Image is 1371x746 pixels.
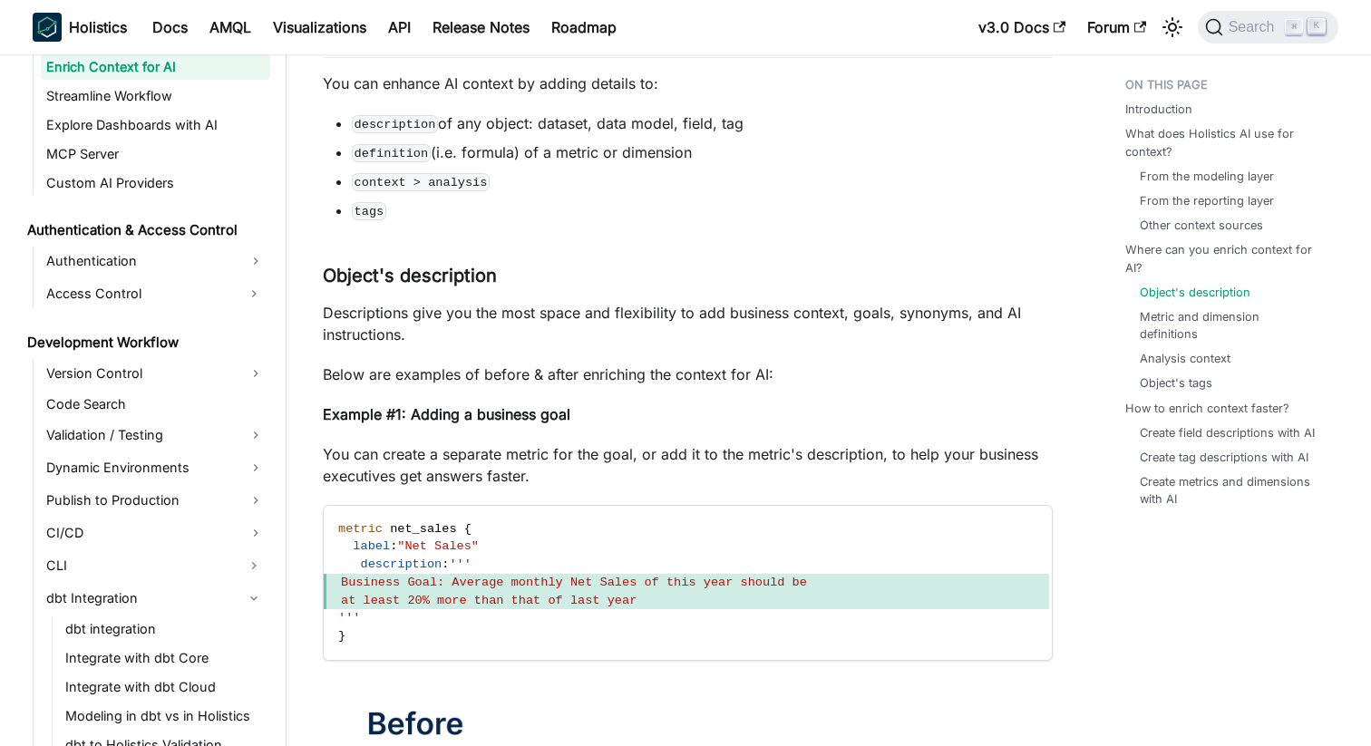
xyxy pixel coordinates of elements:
a: Modeling in dbt vs in Holistics [60,703,270,729]
h3: Object's description [323,265,1053,287]
a: Code Search [41,392,270,417]
button: Expand sidebar category 'CLI' [238,551,270,580]
code: description [352,115,438,133]
a: Roadmap [540,13,627,42]
a: Object's description [1140,284,1250,301]
span: { [464,522,472,536]
a: From the modeling layer [1140,168,1274,185]
span: Search [1223,19,1286,35]
p: Below are examples of before & after enriching the context for AI: [323,363,1053,385]
code: context > analysis [352,173,490,191]
a: Create metrics and dimensions with AI [1140,473,1320,508]
span: ''' [449,557,471,571]
span: label [353,539,390,553]
a: Access Control [41,279,238,308]
a: Object's tags [1140,374,1212,392]
span: Business Goal: Average monthly Net Sales of this year should be [341,576,807,589]
a: What does Holistics AI use for context? [1125,125,1327,160]
span: at least 20% more than that of last year [341,594,637,607]
p: You can create a separate metric for the goal, or add it to the metric's description, to help you... [323,443,1053,487]
a: AMQL [199,13,262,42]
a: Custom AI Providers [41,170,270,196]
a: Release Notes [422,13,540,42]
nav: Docs sidebar [15,54,287,746]
a: Validation / Testing [41,421,270,450]
a: From the reporting layer [1140,192,1274,209]
code: definition [352,144,431,162]
a: HolisticsHolistics [33,13,127,42]
a: Development Workflow [22,330,270,355]
a: Visualizations [262,13,377,42]
span: metric [338,522,383,536]
code: tags [352,202,386,220]
a: Publish to Production [41,486,270,515]
button: Search (Command+K) [1198,11,1338,44]
a: Integrate with dbt Cloud [60,674,270,700]
kbd: K [1308,18,1326,34]
a: Enrich Context for AI [41,54,270,80]
a: Explore Dashboards with AI [41,112,270,138]
a: Authentication [41,247,270,276]
a: Forum [1076,13,1157,42]
a: Other context sources [1140,217,1263,234]
a: Metric and dimension definitions [1140,308,1320,343]
span: : [442,557,449,571]
a: dbt integration [60,616,270,642]
a: Streamline Workflow [41,83,270,109]
a: Dynamic Environments [41,453,270,482]
a: v3.0 Docs [967,13,1076,42]
a: CLI [41,551,238,580]
li: of any object: dataset, data model, field, tag [352,112,1053,134]
li: (i.e. formula) of a metric or dimension [352,141,1053,163]
p: You can enhance AI context by adding details to: [323,73,1053,94]
a: Where can you enrich context for AI? [1125,241,1327,276]
img: Holistics [33,13,62,42]
p: Descriptions give you the most space and flexibility to add business context, goals, synonyms, an... [323,302,1053,345]
a: Create tag descriptions with AI [1140,449,1308,466]
a: API [377,13,422,42]
span: net_sales [390,522,456,536]
b: Holistics [69,16,127,38]
span: "Net Sales" [397,539,479,553]
span: } [338,629,345,643]
a: CI/CD [41,518,270,547]
a: Create field descriptions with AI [1140,424,1315,441]
span: description [360,557,442,571]
span: : [390,539,397,553]
button: Switch between dark and light mode (currently light mode) [1158,13,1187,42]
button: Expand sidebar category 'Access Control' [238,279,270,308]
a: Docs [141,13,199,42]
a: Integrate with dbt Core [60,645,270,671]
a: Analysis context [1140,350,1230,367]
button: Collapse sidebar category 'dbt Integration' [238,584,270,613]
span: ''' [338,611,360,625]
kbd: ⌘ [1285,19,1303,35]
a: Authentication & Access Control [22,218,270,243]
a: How to enrich context faster? [1125,400,1289,417]
a: Version Control [41,359,270,388]
strong: Example #1: Adding a business goal [323,405,570,423]
a: Introduction [1125,101,1192,118]
a: dbt Integration [41,584,238,613]
a: MCP Server [41,141,270,167]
